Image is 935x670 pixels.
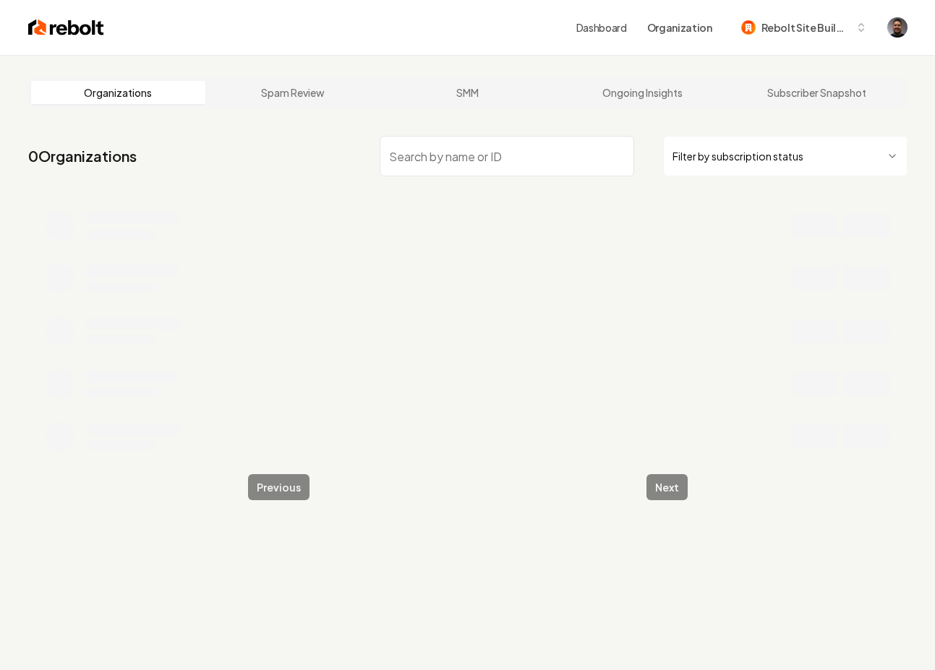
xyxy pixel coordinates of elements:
[31,81,206,104] a: Organizations
[887,17,908,38] button: Open user button
[28,17,104,38] img: Rebolt Logo
[639,14,721,40] button: Organization
[576,20,627,35] a: Dashboard
[741,20,756,35] img: Rebolt Site Builder
[761,20,850,35] span: Rebolt Site Builder
[205,81,380,104] a: Spam Review
[380,136,634,176] input: Search by name or ID
[730,81,905,104] a: Subscriber Snapshot
[887,17,908,38] img: Daniel Humberto Ortega Celis
[28,146,137,166] a: 0Organizations
[555,81,730,104] a: Ongoing Insights
[380,81,555,104] a: SMM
